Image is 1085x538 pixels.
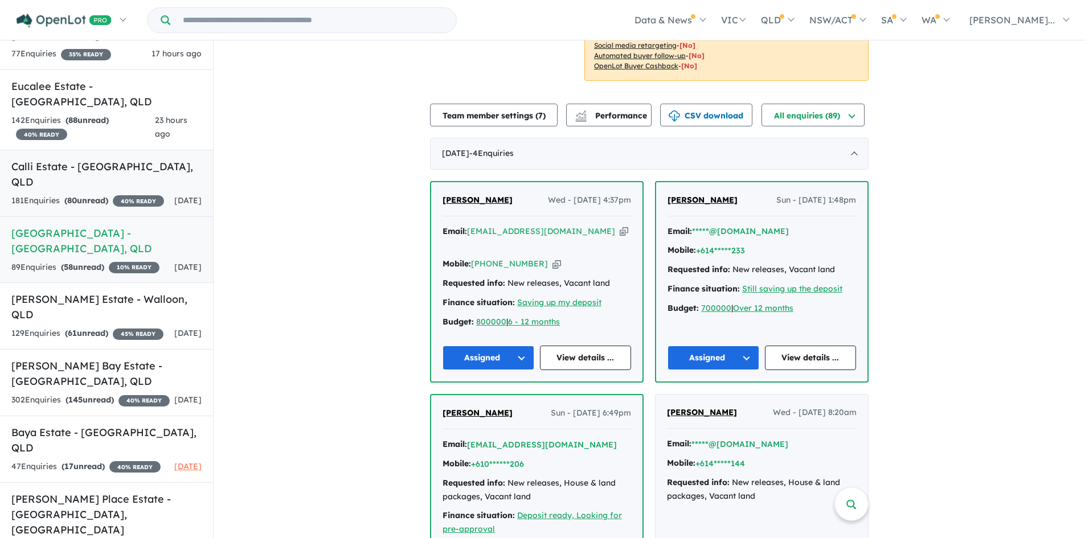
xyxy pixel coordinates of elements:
div: 302 Enquir ies [11,393,170,407]
button: [EMAIL_ADDRESS][DOMAIN_NAME] [467,439,617,451]
span: 23 hours ago [155,115,187,139]
div: New releases, House & land packages, Vacant land [443,477,631,504]
span: 80 [67,195,77,206]
span: [PERSON_NAME] [443,195,513,205]
span: [DATE] [174,461,202,471]
span: - 4 Enquir ies [469,148,514,158]
u: Social media retargeting [594,41,677,50]
button: Copy [620,225,628,237]
strong: ( unread) [61,262,104,272]
strong: Budget: [668,303,699,313]
span: [No] [681,61,697,70]
span: Sun - [DATE] 1:48pm [776,194,856,207]
div: | [668,302,856,315]
span: 17 [64,461,73,471]
span: [DATE] [174,395,202,405]
span: [PERSON_NAME]... [969,14,1055,26]
a: Deposit ready, Looking for pre-approval [443,510,622,534]
button: Assigned [443,346,534,370]
div: New releases, House & land packages, Vacant land [667,476,857,503]
button: CSV download [660,104,752,126]
a: 700000 [701,303,731,313]
button: Copy [552,258,561,270]
strong: ( unread) [65,115,109,125]
strong: Mobile: [443,458,471,469]
div: 129 Enquir ies [11,327,163,340]
strong: ( unread) [64,195,108,206]
button: Team member settings (7) [430,104,558,126]
span: 40 % READY [113,195,164,207]
button: Assigned [668,346,759,370]
strong: Requested info: [443,478,505,488]
h5: [PERSON_NAME] Place Estate - [GEOGRAPHIC_DATA] , [GEOGRAPHIC_DATA] [11,491,202,537]
a: View details ... [540,346,632,370]
strong: Mobile: [443,258,471,269]
div: 47 Enquir ies [11,460,161,474]
h5: [PERSON_NAME] Estate - Walloon , QLD [11,291,202,322]
span: Performance [577,110,647,121]
strong: Mobile: [668,245,696,255]
div: | [443,315,631,329]
span: Wed - [DATE] 4:37pm [548,194,631,207]
span: 10 % READY [109,262,159,273]
span: 40 % READY [109,461,161,473]
strong: Requested info: [667,477,730,487]
button: All enquiries (89) [761,104,865,126]
span: 145 [68,395,83,405]
span: Wed - [DATE] 8:20am [773,406,857,420]
a: [PERSON_NAME] [443,194,513,207]
img: bar-chart.svg [575,114,587,121]
span: 40 % READY [16,129,67,140]
div: 89 Enquir ies [11,261,159,274]
u: OpenLot Buyer Cashback [594,61,678,70]
strong: Finance situation: [668,284,740,294]
strong: Mobile: [667,458,695,468]
strong: Finance situation: [443,510,515,520]
a: Over 12 months [733,303,793,313]
span: [PERSON_NAME] [667,407,737,417]
div: New releases, Vacant land [443,277,631,290]
h5: [GEOGRAPHIC_DATA] - [GEOGRAPHIC_DATA] , QLD [11,225,202,256]
h5: [PERSON_NAME] Bay Estate - [GEOGRAPHIC_DATA] , QLD [11,358,202,389]
strong: ( unread) [65,395,114,405]
a: Still saving up the deposit [742,284,842,294]
a: [PHONE_NUMBER] [471,258,548,269]
span: [PERSON_NAME] [443,408,513,418]
strong: Finance situation: [443,297,515,307]
strong: ( unread) [62,461,105,471]
strong: Requested info: [668,264,730,274]
a: Saving up my deposit [517,297,601,307]
div: 181 Enquir ies [11,194,164,208]
h5: Baya Estate - [GEOGRAPHIC_DATA] , QLD [11,425,202,455]
strong: ( unread) [65,328,108,338]
span: [No] [689,51,705,60]
span: [No] [679,41,695,50]
span: 7 [538,110,543,121]
span: 61 [68,328,77,338]
img: line-chart.svg [576,110,586,117]
span: Sun - [DATE] 6:49pm [551,406,631,420]
span: [PERSON_NAME] [668,195,738,205]
input: Try estate name, suburb, builder or developer [173,8,454,32]
a: View details ... [765,346,857,370]
strong: Email: [443,226,467,236]
strong: Budget: [443,317,474,327]
div: New releases, Vacant land [668,263,856,277]
strong: Email: [443,439,467,449]
img: Openlot PRO Logo White [17,14,112,28]
span: 17 hours ago [152,48,202,59]
div: 77 Enquir ies [11,47,111,61]
button: Performance [566,104,652,126]
strong: Email: [668,226,692,236]
strong: Email: [667,438,691,449]
span: [DATE] [174,328,202,338]
span: 45 % READY [113,328,163,340]
a: [PERSON_NAME] [668,194,738,207]
a: [PERSON_NAME] [667,406,737,420]
u: 800000 [476,317,506,327]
